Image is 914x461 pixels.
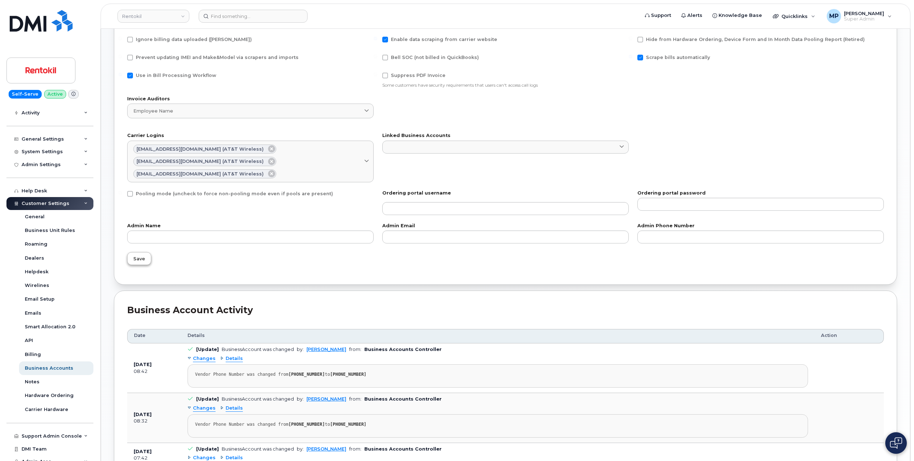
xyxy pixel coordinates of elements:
span: Save [133,255,145,262]
div: BusinessAccount was changed [222,446,294,452]
input: Bell SOC (not billed in QuickBooks) [374,55,377,58]
div: Business Account Activity [127,304,884,317]
span: from: [349,446,361,452]
span: [EMAIL_ADDRESS][DOMAIN_NAME] (AT&T Wireless) [137,158,264,165]
input: Ignore billing data uploaded ([PERSON_NAME]) [119,37,122,40]
label: Admin Email [382,224,629,228]
a: [EMAIL_ADDRESS][DOMAIN_NAME] (AT&T Wireless)[EMAIL_ADDRESS][DOMAIN_NAME] (AT&T Wireless)[EMAIL_AD... [127,141,374,183]
span: Enable data scraping from carrier website [391,37,497,42]
span: by: [297,396,304,402]
span: Support [651,12,671,19]
b: [DATE] [134,449,152,454]
input: Suppress PDF Invoice [374,73,377,76]
span: from: [349,347,361,352]
b: [DATE] [134,362,152,367]
label: Carrier Logins [127,133,374,138]
b: Business Accounts Controller [364,347,442,352]
span: Knowledge Base [719,12,762,19]
span: Ignore billing data uploaded ([PERSON_NAME]) [136,37,252,42]
a: Support [640,8,676,23]
a: Rentokil [117,10,189,23]
input: Hide from Hardware Ordering, Device Form and In Month Data Pooling Report (Retired) [629,37,632,40]
span: [PERSON_NAME] [844,10,884,16]
a: Alerts [676,8,707,23]
span: Prevent updating IMEI and Make&Model via scrapers and imports [136,55,299,60]
span: Alerts [687,12,702,19]
span: Details [226,405,243,412]
b: [DATE] [134,412,152,417]
div: Vendor Phone Number was changed from to [195,372,800,377]
span: Employee name [133,108,173,114]
button: Save [127,252,151,265]
div: BusinessAccount was changed [222,347,294,352]
label: Linked Business Accounts [382,133,629,138]
b: [Update] [196,446,219,452]
span: [EMAIL_ADDRESS][DOMAIN_NAME] (AT&T Wireless) [137,170,264,177]
span: Changes [193,355,216,362]
span: Details [226,355,243,362]
strong: [PHONE_NUMBER] [288,372,325,377]
div: 08:42 [134,368,175,375]
input: Scrape bills automatically [629,55,632,58]
span: Changes [193,405,216,412]
label: Ordering portal password [637,191,884,196]
label: Admin Phone Number [637,224,884,228]
span: MP [829,12,839,20]
span: by: [297,446,304,452]
a: Employee name [127,104,374,118]
input: Prevent updating IMEI and Make&Model via scrapers and imports [119,55,122,58]
b: Business Accounts Controller [364,446,442,452]
a: [PERSON_NAME] [306,396,346,402]
div: Vendor Phone Number was changed from to [195,422,800,427]
span: Details [188,332,205,339]
div: BusinessAccount was changed [222,396,294,402]
div: Quicklinks [768,9,820,23]
th: Action [814,329,884,343]
input: Enable data scraping from carrier website [374,37,377,40]
a: [PERSON_NAME] [306,347,346,352]
span: Scrape bills automatically [646,55,710,60]
b: Business Accounts Controller [364,396,442,402]
span: from: [349,396,361,402]
span: Super Admin [844,16,884,22]
span: [EMAIL_ADDRESS][DOMAIN_NAME] (AT&T Wireless) [137,146,264,152]
span: Hide from Hardware Ordering, Device Form and In Month Data Pooling Report (Retired) [646,37,865,42]
b: [Update] [196,347,219,352]
a: [PERSON_NAME] [306,446,346,452]
img: Open chat [890,437,902,449]
span: Suppress PDF Invoice [391,73,446,78]
span: Quicklinks [781,13,808,19]
label: Admin Name [127,224,374,228]
span: Use in Bill Processing Workflow [136,73,216,78]
strong: [PHONE_NUMBER] [330,422,366,427]
span: Date [134,332,146,339]
span: Bell SOC (not billed in QuickBooks) [391,55,479,60]
span: by: [297,347,304,352]
input: Use in Bill Processing Workflow [119,73,122,76]
strong: [PHONE_NUMBER] [288,422,325,427]
input: Pooling mode (uncheck to force non-pooling mode even if pools are present) [119,191,122,195]
a: Knowledge Base [707,8,767,23]
div: Michael Partack [822,9,897,23]
input: Find something... [199,10,308,23]
strong: [PHONE_NUMBER] [330,372,366,377]
div: 08:32 [134,418,175,424]
label: Invoice Auditors [127,97,374,101]
p: Some customers have security requirements that users can't access call logs [382,82,884,88]
label: Ordering portal username [382,191,629,196]
b: [Update] [196,396,219,402]
span: Pooling mode (uncheck to force non-pooling mode even if pools are present) [136,191,333,196]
